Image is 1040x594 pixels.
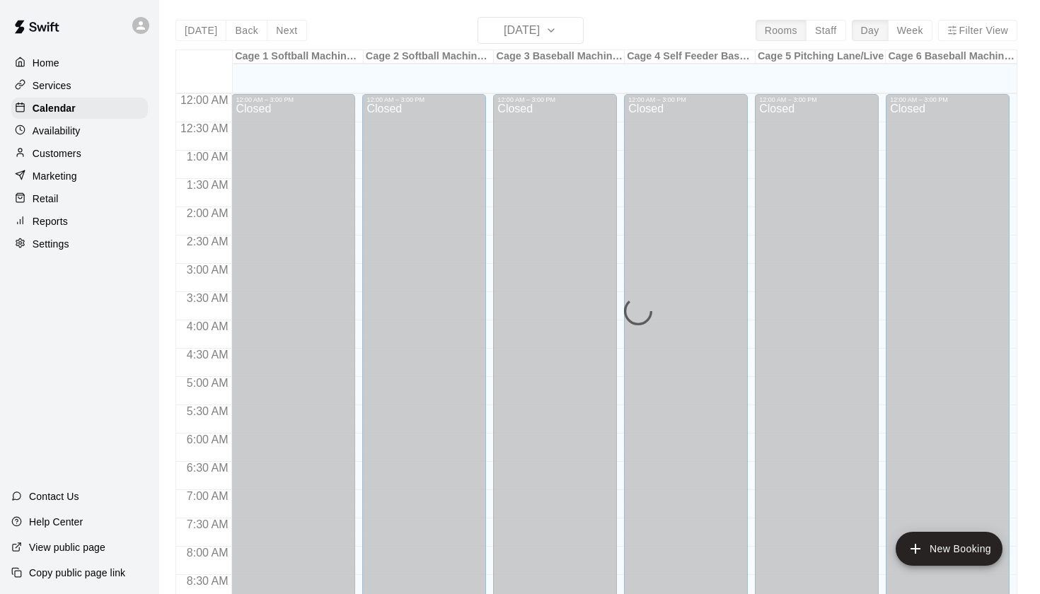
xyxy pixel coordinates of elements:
p: Services [33,78,71,93]
p: Copy public page link [29,566,125,580]
div: 12:00 AM – 3:00 PM [497,96,613,103]
div: 12:00 AM – 3:00 PM [236,96,351,103]
span: 4:30 AM [183,349,232,361]
p: Retail [33,192,59,206]
span: 12:00 AM [177,94,232,106]
span: 3:30 AM [183,292,232,304]
p: Settings [33,237,69,251]
span: 7:30 AM [183,518,232,530]
a: Home [11,52,148,74]
p: View public page [29,540,105,554]
span: 8:00 AM [183,547,232,559]
p: Contact Us [29,489,79,503]
a: Customers [11,143,148,164]
a: Retail [11,188,148,209]
p: Availability [33,124,81,138]
span: 3:00 AM [183,264,232,276]
div: Cage 2 Softball Machine/Live [364,50,495,64]
a: Settings [11,233,148,255]
button: add [896,532,1003,566]
div: Cage 3 Baseball Machine/Softball Machine [494,50,625,64]
span: 6:30 AM [183,462,232,474]
span: 2:00 AM [183,207,232,219]
span: 1:30 AM [183,179,232,191]
div: 12:00 AM – 3:00 PM [759,96,874,103]
div: Cage 4 Self Feeder Baseball Machine/Live [625,50,756,64]
span: 8:30 AM [183,575,232,587]
span: 7:00 AM [183,490,232,502]
div: 12:00 AM – 3:00 PM [628,96,744,103]
a: Availability [11,120,148,141]
a: Services [11,75,148,96]
a: Reports [11,211,148,232]
span: 2:30 AM [183,235,232,248]
span: 4:00 AM [183,320,232,332]
span: 12:30 AM [177,122,232,134]
span: 5:00 AM [183,377,232,389]
p: Home [33,56,59,70]
p: Marketing [33,169,77,183]
span: 6:00 AM [183,433,232,445]
span: 5:30 AM [183,405,232,417]
div: Cage 6 Baseball Machine/Softball Machine/Live [886,50,1017,64]
p: Customers [33,146,81,161]
a: Calendar [11,98,148,119]
p: Reports [33,214,68,228]
span: 1:00 AM [183,151,232,163]
p: Calendar [33,101,76,115]
div: 12:00 AM – 3:00 PM [890,96,1005,103]
p: Help Center [29,515,83,529]
div: Cage 1 Softball Machine/Live [233,50,364,64]
div: 12:00 AM – 3:00 PM [366,96,482,103]
div: Cage 5 Pitching Lane/Live [756,50,886,64]
a: Marketing [11,165,148,187]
